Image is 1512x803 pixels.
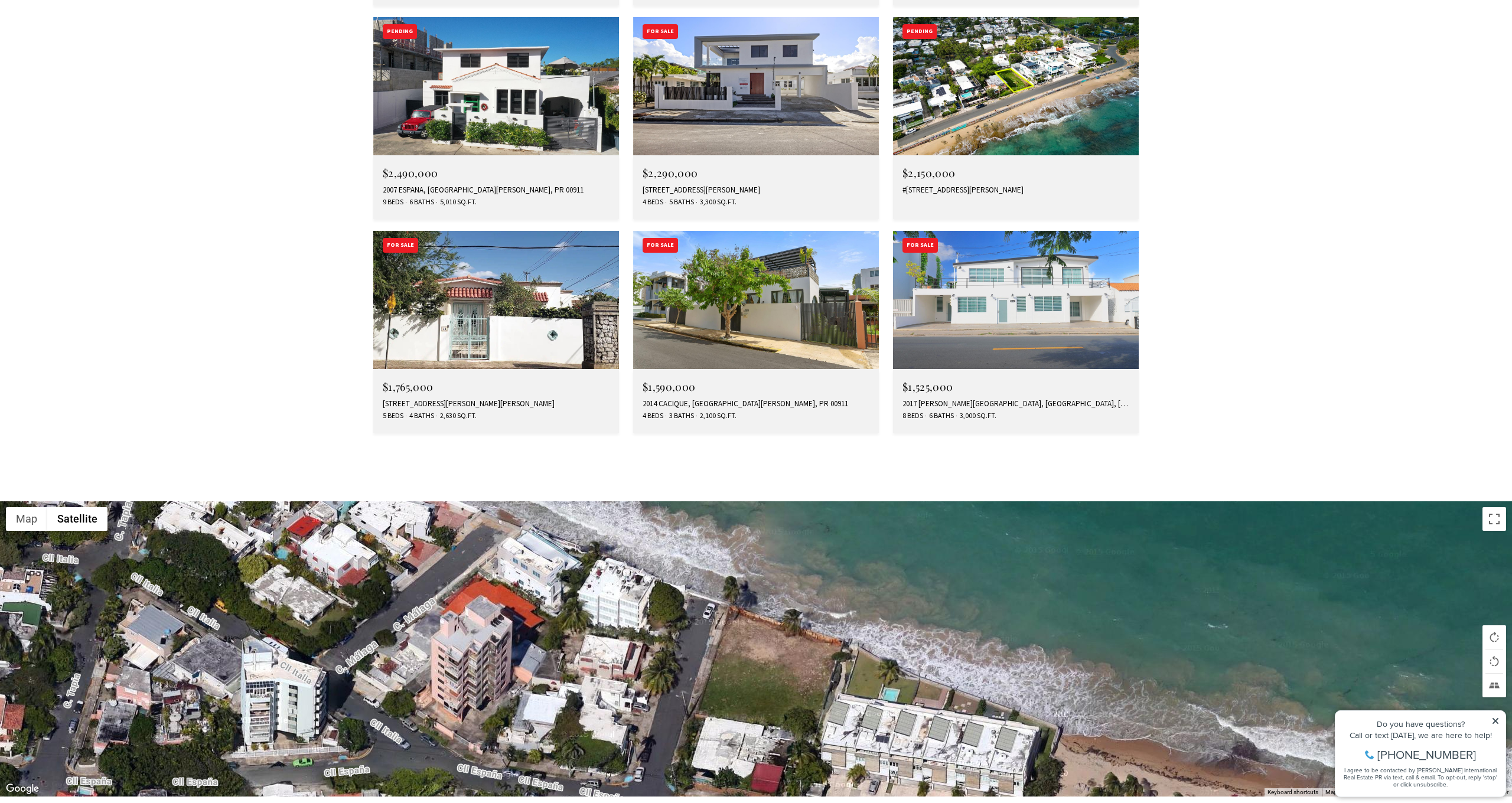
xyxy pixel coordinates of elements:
div: 2014 CACIQUE, [GEOGRAPHIC_DATA][PERSON_NAME], PR 00911 [643,399,869,409]
a: Pending Pending $2,490,000 2007 ESPANA, [GEOGRAPHIC_DATA][PERSON_NAME], PR 00911 9 Beds 6 Baths 5... [373,17,619,219]
span: [PHONE_NUMBER] [48,56,147,67]
img: Google [3,781,42,797]
span: $1,525,000 [902,380,953,394]
div: Call or text [DATE], we are here to help! [12,38,171,46]
span: 3,000 Sq.Ft. [957,411,996,421]
img: Pending [373,17,619,155]
a: For Sale For Sale $1,525,000 2017 [PERSON_NAME][GEOGRAPHIC_DATA], [GEOGRAPHIC_DATA], [GEOGRAPHIC_... [893,231,1139,433]
div: 2017 [PERSON_NAME][GEOGRAPHIC_DATA], [GEOGRAPHIC_DATA], [GEOGRAPHIC_DATA][PERSON_NAME], PR 00911 [902,399,1129,409]
button: Keyboard shortcuts [1267,788,1318,797]
div: [STREET_ADDRESS][PERSON_NAME][PERSON_NAME] [383,399,610,409]
span: 4 Beds [643,411,663,421]
div: For Sale [383,238,418,253]
span: 5 Beds [383,411,403,421]
div: [STREET_ADDRESS][PERSON_NAME] [643,185,869,195]
div: Do you have questions? [12,27,171,35]
img: For Sale [633,231,879,369]
div: For Sale [902,238,938,253]
span: 8 Beds [902,411,923,421]
span: I agree to be contacted by [PERSON_NAME] International Real Estate PR via text, call & email. To ... [15,73,168,95]
button: Show satellite imagery [47,507,107,531]
a: For Sale For Sale $2,290,000 [STREET_ADDRESS][PERSON_NAME] 4 Beds 5 Baths 3,300 Sq.Ft. [633,17,879,219]
button: Rotate map clockwise [1482,625,1506,649]
div: #[STREET_ADDRESS][PERSON_NAME] [902,185,1129,195]
span: 4 Beds [643,197,663,207]
span: 2,100 Sq.Ft. [697,411,737,421]
span: $1,765,000 [383,380,433,394]
a: Pending Pending $2,150,000 #[STREET_ADDRESS][PERSON_NAME] [893,17,1139,219]
a: For Sale For Sale $1,590,000 2014 CACIQUE, [GEOGRAPHIC_DATA][PERSON_NAME], PR 00911 4 Beds 3 Bath... [633,231,879,433]
div: For Sale [643,24,678,39]
div: For Sale [643,238,678,253]
button: Show street map [6,507,47,531]
button: Toggle fullscreen view [1482,507,1506,531]
span: 3 Baths [666,411,694,421]
span: $2,150,000 [902,166,955,180]
span: $1,590,000 [643,380,695,394]
div: Pending [902,24,937,39]
img: For Sale [373,231,619,369]
span: 6 Baths [926,411,954,421]
div: Pending [383,24,417,39]
span: $2,490,000 [383,166,438,180]
span: 9 Beds [383,197,403,207]
button: Tilt map [1482,674,1506,697]
span: 2,630 Sq.Ft. [437,411,477,421]
span: Map data ©2025 Imagery ©2025 Airbus [1325,789,1430,795]
span: 4 Baths [406,411,434,421]
img: Pending [893,17,1139,155]
span: $2,290,000 [643,166,698,180]
img: For Sale [893,231,1139,369]
button: Rotate map counterclockwise [1482,649,1506,673]
span: 5 Baths [666,197,694,207]
span: 3,300 Sq.Ft. [697,197,737,207]
a: Open this area in Google Maps (opens a new window) [3,781,42,797]
span: 5,010 Sq.Ft. [437,197,477,207]
img: For Sale [633,17,879,155]
div: 2007 ESPANA, [GEOGRAPHIC_DATA][PERSON_NAME], PR 00911 [383,185,610,195]
span: 6 Baths [406,197,434,207]
a: For Sale For Sale $1,765,000 [STREET_ADDRESS][PERSON_NAME][PERSON_NAME] 5 Beds 4 Baths 2,630 Sq.Ft. [373,231,619,433]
